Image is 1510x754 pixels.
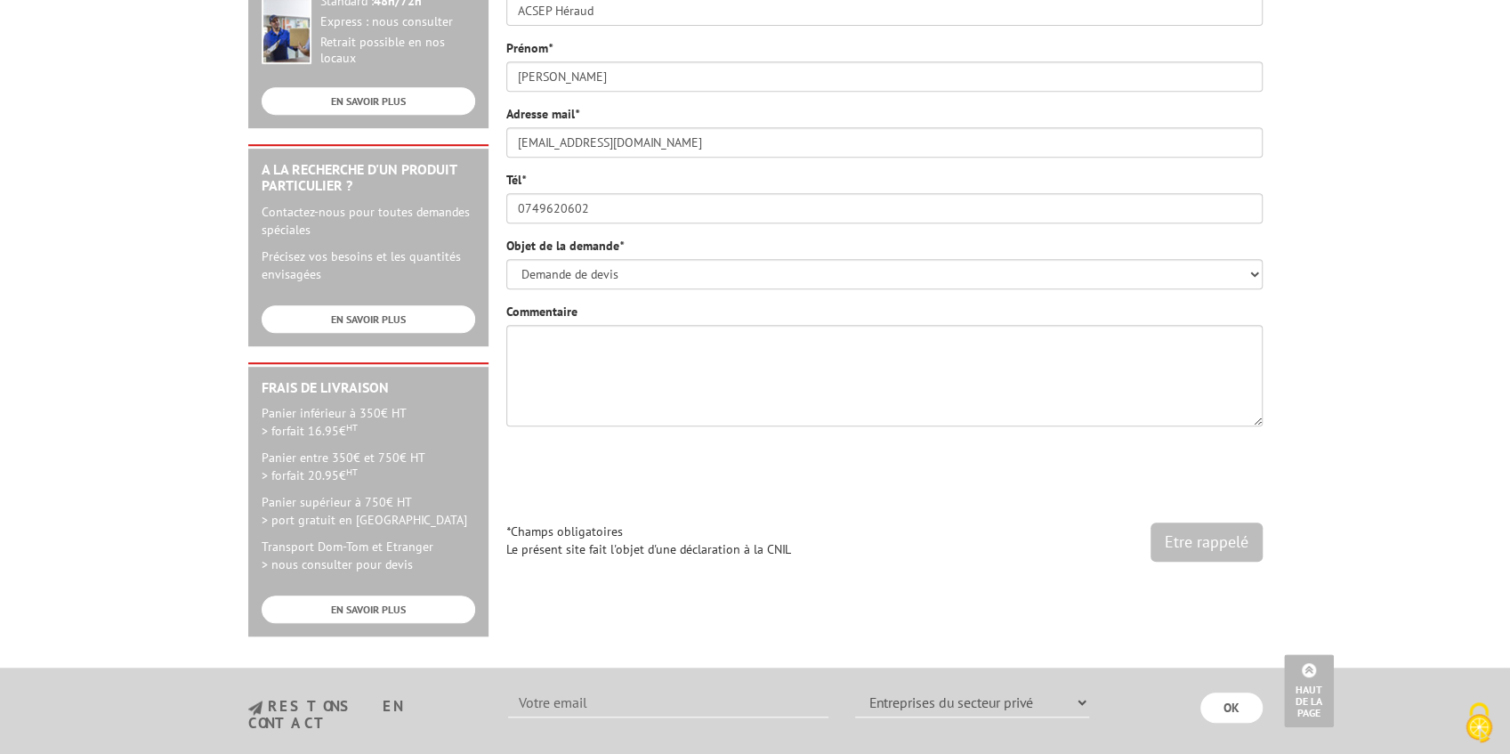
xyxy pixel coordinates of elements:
a: EN SAVOIR PLUS [262,87,475,115]
button: Cookies (fenêtre modale) [1448,693,1510,754]
a: EN SAVOIR PLUS [262,596,475,623]
img: Cookies (fenêtre modale) [1457,701,1501,745]
p: Panier supérieur à 750€ HT [262,493,475,529]
iframe: reCAPTCHA [992,440,1263,509]
label: Tél [506,171,526,189]
h2: Frais de Livraison [262,380,475,396]
span: > forfait 16.95€ [262,423,358,439]
a: Haut de la page [1284,654,1334,727]
span: > port gratuit en [GEOGRAPHIC_DATA] [262,512,467,528]
p: Transport Dom-Tom et Etranger [262,538,475,573]
h2: A la recherche d'un produit particulier ? [262,162,475,193]
p: Panier entre 350€ et 750€ HT [262,449,475,484]
a: EN SAVOIR PLUS [262,305,475,333]
label: Commentaire [506,303,577,320]
label: Objet de la demande [506,237,624,255]
img: newsletter.jpg [248,701,262,716]
p: Panier inférieur à 350€ HT [262,404,475,440]
span: > forfait 20.95€ [262,467,358,483]
p: Précisez vos besoins et les quantités envisagées [262,247,475,283]
p: Champs obligatoires Le présent site fait l'objet d'une déclaration à la CNIL [506,523,1263,558]
span: > nous consulter pour devis [262,556,413,572]
label: Adresse mail [506,105,579,123]
div: Retrait possible en nos locaux [320,35,475,67]
input: Votre email [508,687,828,718]
label: Prénom [506,39,553,57]
sup: HT [346,421,358,434]
sup: HT [346,466,358,478]
p: Contactez-nous pour toutes demandes spéciales [262,203,475,239]
div: Express : nous consulter [320,14,475,30]
input: Etre rappelé [1151,523,1263,562]
h3: restons en contact [248,699,482,730]
input: OK [1200,693,1263,723]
